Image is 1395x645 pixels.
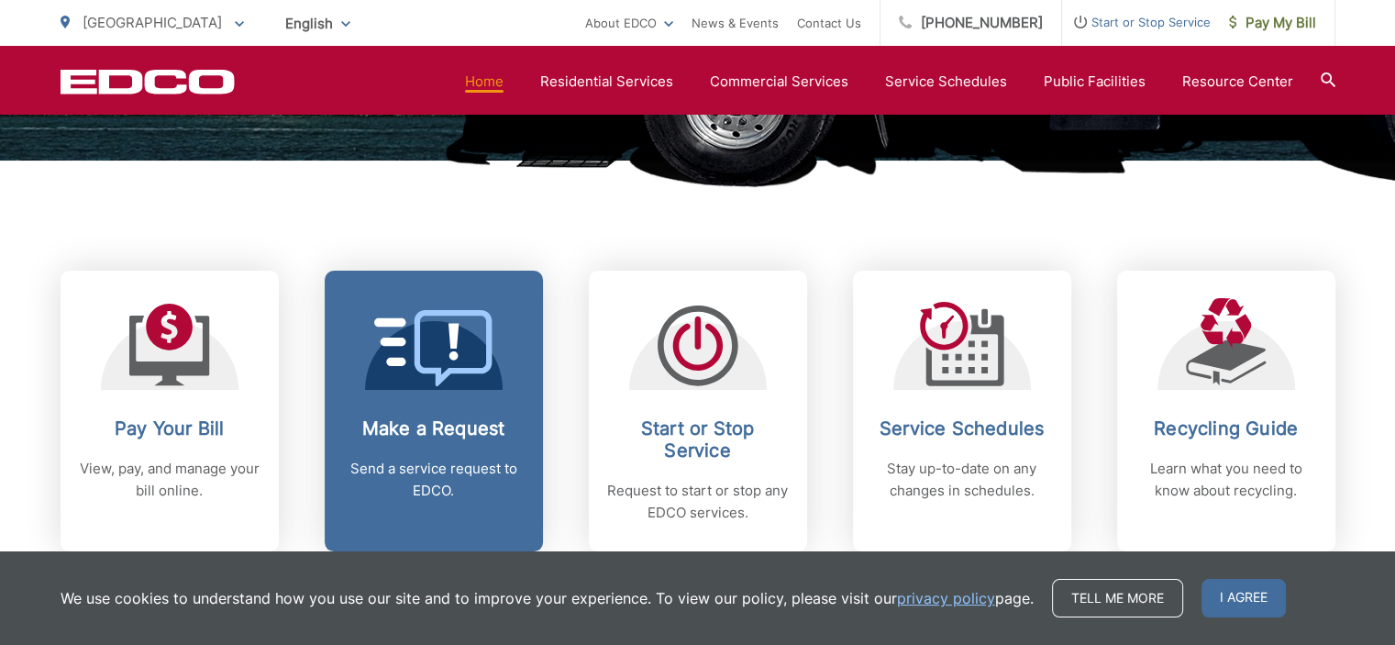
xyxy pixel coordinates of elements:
a: Public Facilities [1044,71,1146,93]
a: Resource Center [1182,71,1293,93]
p: View, pay, and manage your bill online. [79,458,260,502]
p: Stay up-to-date on any changes in schedules. [871,458,1053,502]
a: Recycling Guide Learn what you need to know about recycling. [1117,271,1335,551]
span: [GEOGRAPHIC_DATA] [83,14,222,31]
a: Contact Us [797,12,861,34]
a: Service Schedules Stay up-to-date on any changes in schedules. [853,271,1071,551]
p: We use cookies to understand how you use our site and to improve your experience. To view our pol... [61,587,1034,609]
a: Home [465,71,504,93]
h2: Service Schedules [871,417,1053,439]
p: Request to start or stop any EDCO services. [607,480,789,524]
a: Tell me more [1052,579,1183,617]
a: Residential Services [540,71,673,93]
h2: Start or Stop Service [607,417,789,462]
a: Commercial Services [710,71,848,93]
a: Make a Request Send a service request to EDCO. [325,271,543,551]
a: EDCD logo. Return to the homepage. [61,69,235,95]
h2: Pay Your Bill [79,417,260,439]
a: Service Schedules [885,71,1007,93]
span: English [271,7,364,39]
a: About EDCO [585,12,673,34]
p: Learn what you need to know about recycling. [1135,458,1317,502]
a: News & Events [692,12,779,34]
span: Pay My Bill [1229,12,1316,34]
p: Send a service request to EDCO. [343,458,525,502]
span: I agree [1201,579,1286,617]
h2: Recycling Guide [1135,417,1317,439]
a: Pay Your Bill View, pay, and manage your bill online. [61,271,279,551]
a: privacy policy [897,587,995,609]
h2: Make a Request [343,417,525,439]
